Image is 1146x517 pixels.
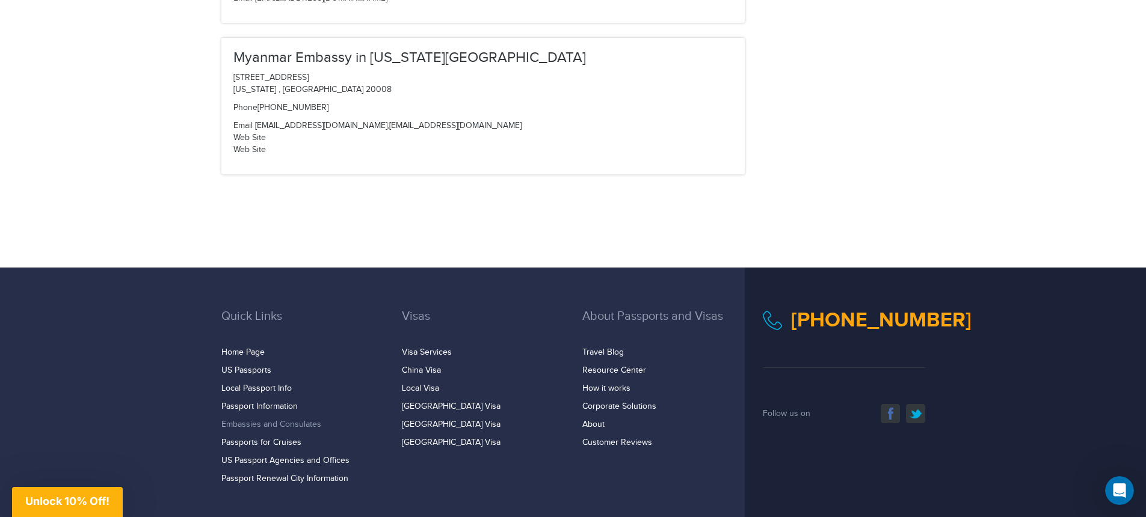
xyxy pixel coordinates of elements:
[582,366,646,375] a: Resource Center
[221,310,384,341] h3: Quick Links
[221,402,298,411] a: Passport Information
[582,384,630,393] a: How it works
[221,366,271,375] a: US Passports
[906,404,925,423] a: twitter
[402,438,501,447] a: [GEOGRAPHIC_DATA] Visa
[12,487,123,517] div: Unlock 10% Off!
[791,308,972,332] a: [PHONE_NUMBER]
[582,402,656,411] a: Corporate Solutions
[881,404,900,423] a: facebook
[582,420,605,429] a: About
[233,121,253,130] span: Email
[233,102,733,114] p: [PHONE_NUMBER]
[25,495,109,507] span: Unlock 10% Off!
[582,347,624,357] a: Travel Blog
[233,50,733,66] h3: Myanmar Embassy in [US_STATE][GEOGRAPHIC_DATA]
[221,474,348,483] a: Passport Renewal City Information
[582,310,745,341] h3: About Passports and Visas
[221,420,321,429] a: Embassies and Consulates
[402,347,452,357] a: Visa Services
[233,133,266,142] a: Web Site
[255,121,522,130] a: [EMAIL_ADDRESS][DOMAIN_NAME],[EMAIL_ADDRESS][DOMAIN_NAME]
[402,384,439,393] a: Local Visa
[582,438,652,447] a: Customer Reviews
[221,456,350,465] a: US Passport Agencies and Offices
[233,72,733,96] p: [STREET_ADDRESS] [US_STATE] , [GEOGRAPHIC_DATA] 20008
[402,420,501,429] a: [GEOGRAPHIC_DATA] Visa
[402,402,501,411] a: [GEOGRAPHIC_DATA] Visa
[402,310,564,341] h3: Visas
[402,366,441,375] a: China Visa
[221,347,265,357] a: Home Page
[233,103,257,112] span: Phone
[233,145,266,154] a: Web Site
[763,409,810,418] span: Follow us on
[221,438,301,447] a: Passports for Cruises
[1105,476,1134,505] iframe: Intercom live chat
[221,384,292,393] a: Local Passport Info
